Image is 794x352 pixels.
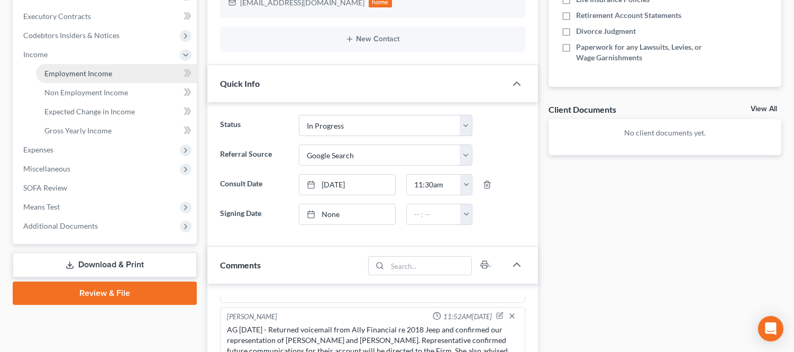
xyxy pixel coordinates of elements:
[36,64,197,83] a: Employment Income
[36,102,197,121] a: Expected Change in Income
[36,121,197,140] a: Gross Yearly Income
[44,107,135,116] span: Expected Change in Income
[36,83,197,102] a: Non Employment Income
[15,178,197,197] a: SOFA Review
[229,35,516,43] button: New Contact
[23,50,48,59] span: Income
[215,204,294,225] label: Signing Date
[23,183,67,192] span: SOFA Review
[23,145,53,154] span: Expenses
[215,145,294,166] label: Referral Source
[557,128,773,138] p: No client documents yet.
[215,174,294,195] label: Consult Date
[220,260,261,270] span: Comments
[220,78,260,88] span: Quick Info
[751,105,777,113] a: View All
[576,26,636,37] span: Divorce Judgment
[44,88,128,97] span: Non Employment Income
[15,7,197,26] a: Executory Contracts
[23,12,91,21] span: Executory Contracts
[23,221,98,230] span: Additional Documents
[299,204,395,224] a: None
[23,31,120,40] span: Codebtors Insiders & Notices
[299,175,395,195] a: [DATE]
[576,10,681,21] span: Retirement Account Statements
[215,115,294,136] label: Status
[23,164,70,173] span: Miscellaneous
[13,252,197,277] a: Download & Print
[23,202,60,211] span: Means Test
[443,312,492,322] span: 11:52AM[DATE]
[758,316,783,341] div: Open Intercom Messenger
[407,175,461,195] input: -- : --
[407,204,461,224] input: -- : --
[13,282,197,305] a: Review & File
[44,126,112,135] span: Gross Yearly Income
[576,42,714,63] span: Paperwork for any Lawsuits, Levies, or Wage Garnishments
[227,312,277,322] div: [PERSON_NAME]
[44,69,112,78] span: Employment Income
[387,257,471,275] input: Search...
[549,104,616,115] div: Client Documents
